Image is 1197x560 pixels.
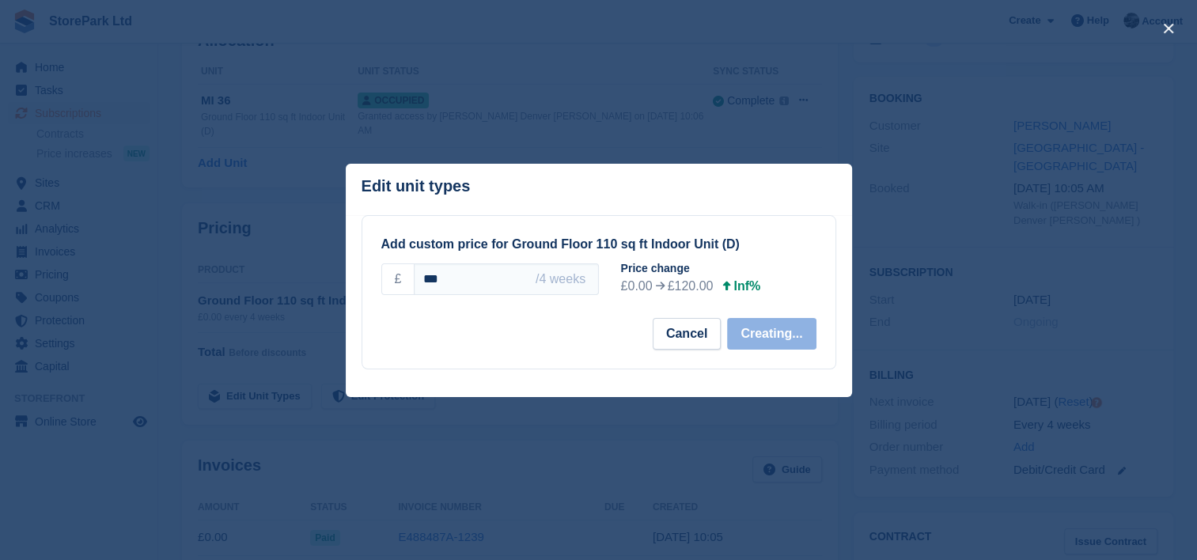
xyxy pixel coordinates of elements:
div: Price change [621,260,829,277]
div: Add custom price for Ground Floor 110 sq ft Indoor Unit (D) [381,235,816,254]
div: £120.00 [668,277,714,296]
div: Inf% [733,277,760,296]
button: close [1156,16,1181,41]
p: Edit unit types [362,177,471,195]
button: Creating... [727,318,816,350]
div: £0.00 [621,277,653,296]
button: Cancel [653,318,721,350]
